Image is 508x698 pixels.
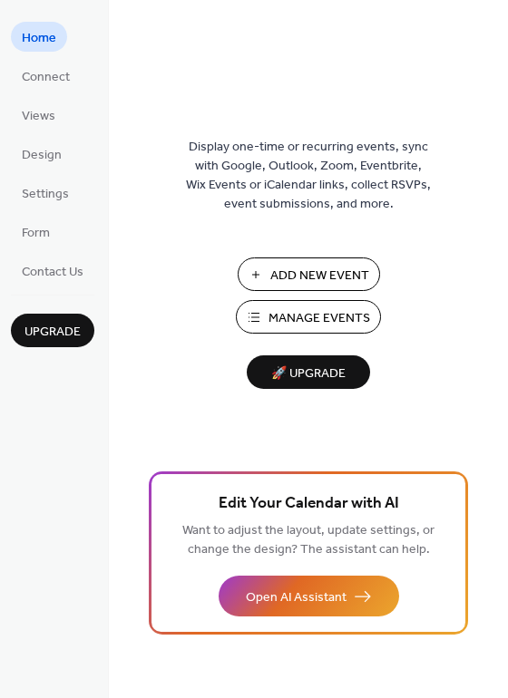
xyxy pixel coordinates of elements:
[11,256,94,286] a: Contact Us
[219,576,399,616] button: Open AI Assistant
[11,314,94,347] button: Upgrade
[182,519,435,562] span: Want to adjust the layout, update settings, or change the design? The assistant can help.
[246,588,347,607] span: Open AI Assistant
[11,217,61,247] a: Form
[24,323,81,342] span: Upgrade
[238,257,380,291] button: Add New Event
[22,68,70,87] span: Connect
[219,491,399,517] span: Edit Your Calendar with AI
[22,107,55,126] span: Views
[269,309,370,328] span: Manage Events
[11,100,66,130] a: Views
[22,29,56,48] span: Home
[22,263,83,282] span: Contact Us
[22,224,50,243] span: Form
[11,139,73,169] a: Design
[258,362,359,386] span: 🚀 Upgrade
[247,355,370,389] button: 🚀 Upgrade
[270,267,369,286] span: Add New Event
[22,185,69,204] span: Settings
[11,178,80,208] a: Settings
[11,22,67,52] a: Home
[22,146,62,165] span: Design
[186,138,431,214] span: Display one-time or recurring events, sync with Google, Outlook, Zoom, Eventbrite, Wix Events or ...
[11,61,81,91] a: Connect
[236,300,381,334] button: Manage Events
